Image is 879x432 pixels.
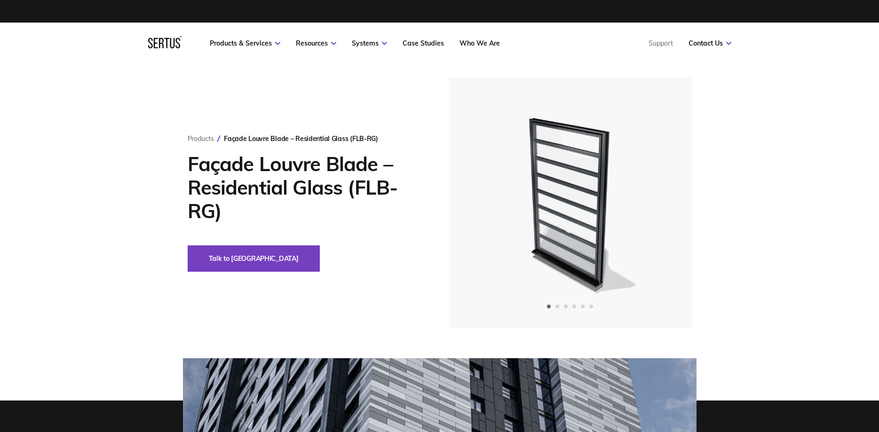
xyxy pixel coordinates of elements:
[581,305,585,308] span: Go to slide 5
[188,245,320,272] button: Talk to [GEOGRAPHIC_DATA]
[403,39,444,47] a: Case Studies
[555,305,559,308] span: Go to slide 2
[689,39,731,47] a: Contact Us
[589,305,593,308] span: Go to slide 6
[649,39,673,47] a: Support
[210,39,280,47] a: Products & Services
[188,152,420,223] h1: Façade Louvre Blade – Residential Glass (FLB-RG)
[572,305,576,308] span: Go to slide 4
[564,305,568,308] span: Go to slide 3
[832,387,879,432] iframe: Chat Widget
[296,39,336,47] a: Resources
[352,39,387,47] a: Systems
[188,134,214,143] a: Products
[459,39,500,47] a: Who We Are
